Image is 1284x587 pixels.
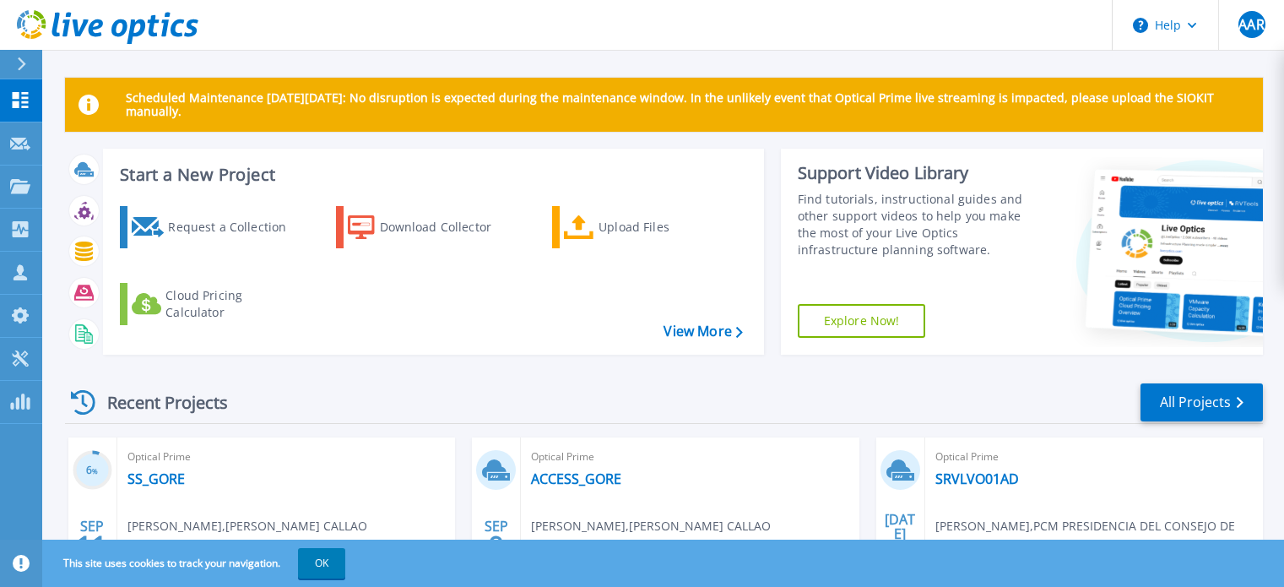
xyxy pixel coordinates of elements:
div: Recent Projects [65,382,251,423]
div: SEP 2025 [480,514,512,576]
button: OK [298,548,345,579]
div: Request a Collection [168,210,303,244]
a: All Projects [1140,383,1263,421]
a: ACCESS_GORE [531,470,621,487]
span: This site uses cookies to track your navigation. [46,548,345,579]
span: [PERSON_NAME] , [PERSON_NAME] CALLAO [127,517,367,535]
div: SEP 2025 [76,514,108,576]
span: Optical Prime [935,448,1253,466]
a: SS_GORE [127,470,185,487]
p: Scheduled Maintenance [DATE][DATE]: No disruption is expected during the maintenance window. In t... [126,91,1249,118]
a: SRVLVO01AD [935,470,1019,487]
span: [PERSON_NAME] , PCM PRESIDENCIA DEL CONSEJO DE MINISTROS [935,517,1263,554]
span: % [92,466,98,476]
div: Upload Files [599,210,734,244]
h3: Start a New Project [120,166,742,184]
div: Download Collector [380,210,515,244]
span: Optical Prime [127,448,445,466]
span: 11 [77,538,107,552]
a: Request a Collection [120,206,308,248]
span: 9 [489,538,504,552]
span: AAR [1238,18,1264,31]
a: Cloud Pricing Calculator [120,283,308,325]
div: Support Video Library [798,162,1040,184]
a: Explore Now! [798,304,926,338]
a: Download Collector [336,206,524,248]
div: [DATE] 2025 [884,514,916,576]
a: Upload Files [552,206,740,248]
div: Find tutorials, instructional guides and other support videos to help you make the most of your L... [798,191,1040,258]
span: [PERSON_NAME] , [PERSON_NAME] CALLAO [531,517,771,535]
a: View More [664,323,742,340]
h3: 6 [73,461,112,481]
span: Optical Prime [531,448,848,466]
div: Cloud Pricing Calculator [165,287,301,321]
